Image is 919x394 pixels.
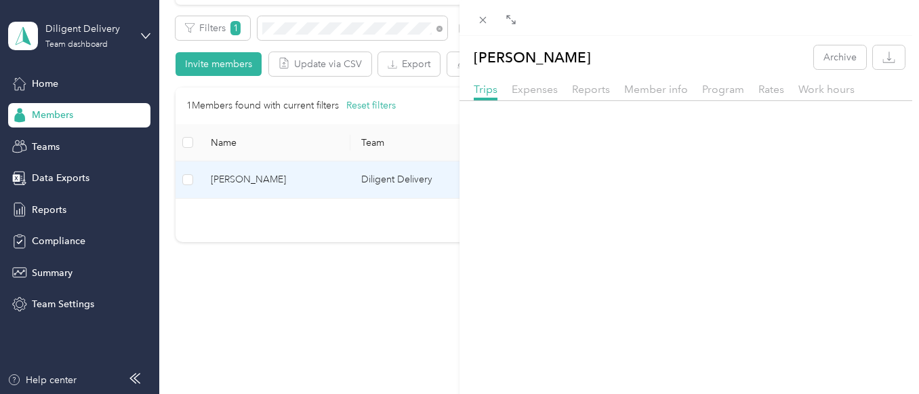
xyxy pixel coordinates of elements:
[702,83,744,96] span: Program
[758,83,784,96] span: Rates
[512,83,558,96] span: Expenses
[798,83,855,96] span: Work hours
[572,83,610,96] span: Reports
[474,45,591,69] p: [PERSON_NAME]
[474,83,497,96] span: Trips
[843,318,919,394] iframe: Everlance-gr Chat Button Frame
[624,83,688,96] span: Member info
[814,45,866,69] button: Archive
